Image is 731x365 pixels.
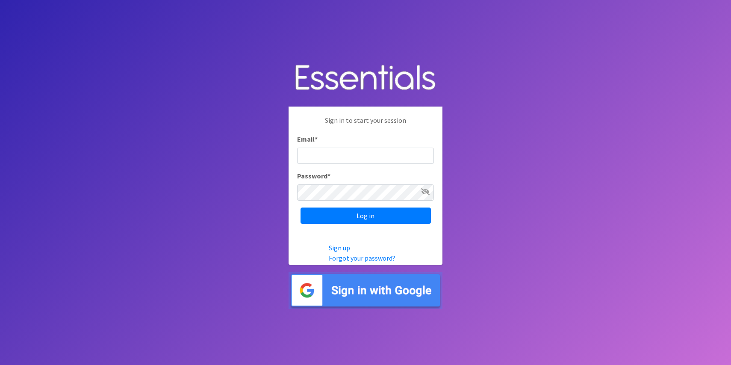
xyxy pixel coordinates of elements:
label: Password [297,171,330,181]
p: Sign in to start your session [297,115,434,134]
img: Sign in with Google [289,272,442,309]
label: Email [297,134,318,144]
abbr: required [327,172,330,180]
img: Human Essentials [289,56,442,100]
abbr: required [315,135,318,143]
input: Log in [301,208,431,224]
a: Forgot your password? [329,254,395,262]
a: Sign up [329,243,350,252]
